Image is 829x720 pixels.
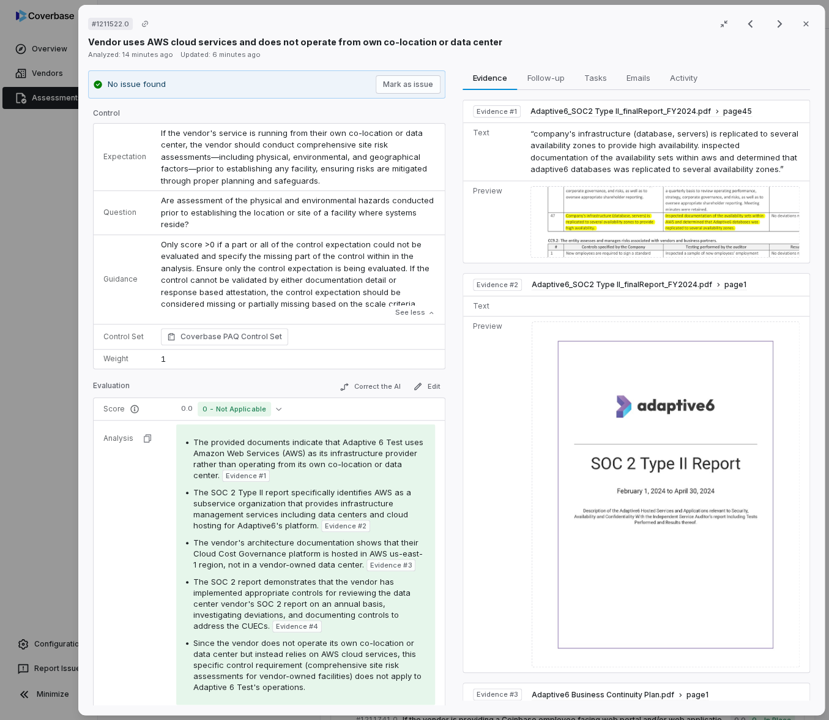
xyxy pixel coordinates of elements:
[198,402,271,416] span: 0 - Not Applicable
[325,521,366,531] span: Evidence # 2
[463,181,525,263] td: Preview
[276,621,318,631] span: Evidence # 4
[193,577,411,631] span: The SOC 2 report demonstrates that the vendor has implemented appropriate controls for reviewing ...
[530,107,711,116] span: Adaptive6_SOC2 Type II_finalReport_FY2024.pdf
[737,17,762,31] button: Previous result
[103,274,146,284] p: Guidance
[530,107,752,117] button: Adaptive6_SOC2 Type II_finalReport_FY2024.pdfpage45
[375,75,440,94] button: Mark as issue
[664,70,702,86] span: Activity
[686,690,708,700] span: page 1
[463,316,526,672] td: Preview
[767,17,791,31] button: Next result
[161,239,435,310] p: Only score >0 if a part or all of the control expectation could not be evaluated and specify the ...
[723,107,752,116] span: page 45
[93,381,130,396] p: Evaluation
[180,50,261,59] span: Updated: 6 minutes ago
[334,380,405,394] button: Correct the AI
[92,19,129,29] span: # 1211522.0
[476,280,518,290] span: Evidence # 2
[621,70,655,86] span: Emails
[161,128,429,186] span: If the vendor's service is running from their own co-location or data center, the vendor should c...
[103,354,146,364] p: Weight
[193,437,423,480] span: The provided documents indicate that Adaptive 6 Test uses Amazon Web Services (AWS) as its infras...
[134,13,156,35] button: Copy link
[476,689,518,699] span: Evidence # 3
[532,690,708,700] button: Adaptive6 Business Continuity Plan.pdfpage1
[463,296,526,316] td: Text
[579,70,611,86] span: Tasks
[176,402,286,416] button: 0.00 - Not Applicable
[532,280,712,290] span: Adaptive6_SOC2 Type II_finalReport_FY2024.pdf
[463,122,525,181] td: Text
[532,280,746,290] button: Adaptive6_SOC2 Type II_finalReport_FY2024.pdfpage1
[530,186,799,258] img: b10469c51e8343cea5a578c3ada08e98_original.jpg_w1200.jpg
[530,129,798,174] span: “company's infrastructure (database, servers) is replicated to several availability zones to prov...
[193,638,422,692] span: Since the vendor does not operate its own co-location or data center but instead relies on AWS cl...
[103,208,146,217] p: Question
[103,152,146,162] p: Expectation
[532,321,799,668] img: 1699ff40417345b386753b1a5540e1c3_original.jpg_w1200.jpg
[103,433,133,443] p: Analysis
[88,50,173,59] span: Analyzed: 14 minutes ago
[724,280,746,290] span: page 1
[193,538,423,569] span: The vendor's architecture documentation shows that their Cloud Cost Governance platform is hosted...
[88,36,502,48] p: Vendor uses AWS cloud services and does not operate from own co-location or data center
[161,354,166,364] span: 1
[467,70,511,86] span: Evidence
[193,487,411,530] span: The SOC 2 Type II report specifically identifies AWS as a subservice organization that provides i...
[226,471,266,481] span: Evidence # 1
[103,332,146,342] p: Control Set
[103,404,162,414] p: Score
[93,108,445,123] p: Control
[407,379,445,394] button: Edit
[180,331,282,343] span: Coverbase PAQ Control Set
[370,560,412,570] span: Evidence # 3
[391,302,438,324] button: See less
[476,107,516,116] span: Evidence # 1
[522,70,569,86] span: Follow-up
[108,78,166,91] p: No issue found
[161,195,436,229] span: Are assessment of the physical and environmental hazards conducted prior to establishing the loca...
[532,690,674,700] span: Adaptive6 Business Continuity Plan.pdf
